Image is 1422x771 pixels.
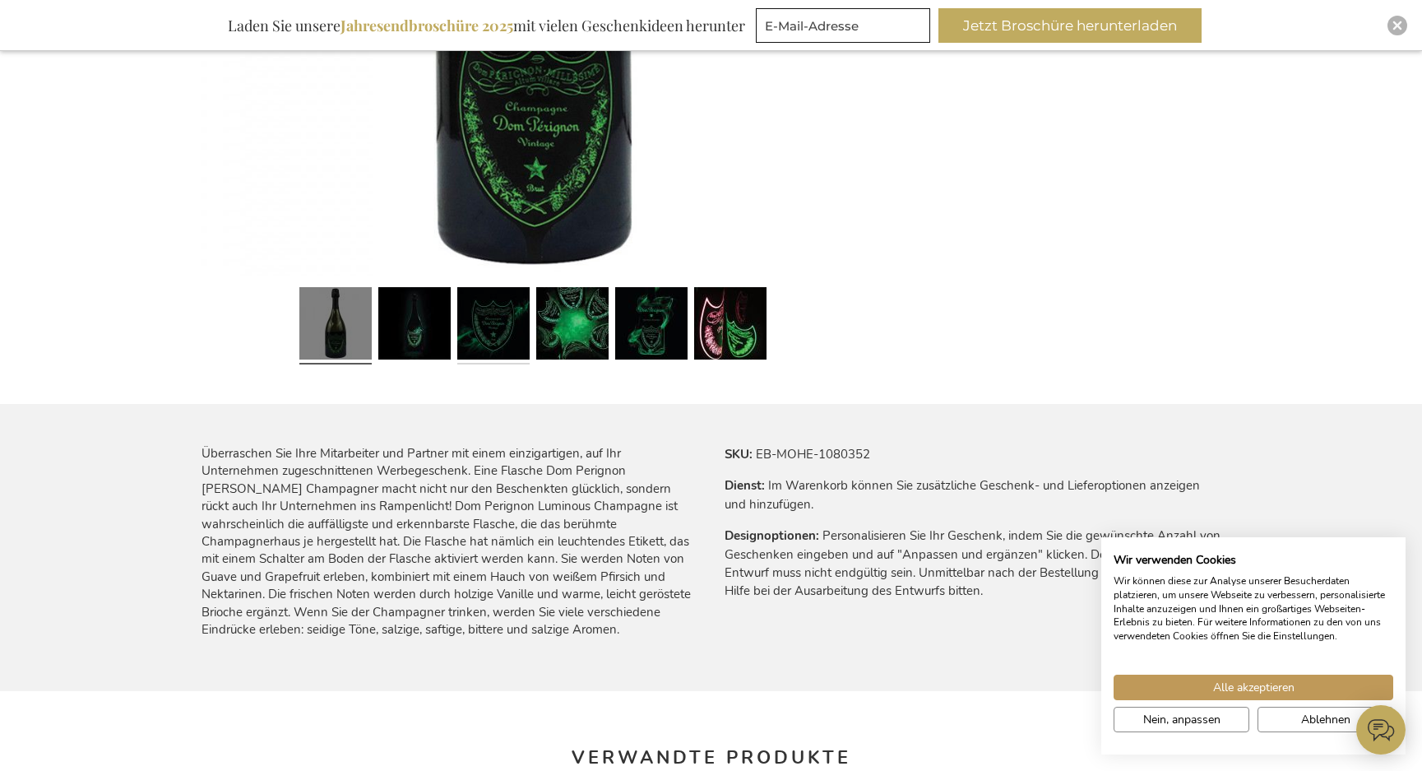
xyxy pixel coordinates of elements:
div: Überraschen Sie Ihre Mitarbeiter und Partner mit einem einzigartigen, auf Ihr Unternehmen zugesch... [201,445,698,639]
h2: Wir verwenden Cookies [1114,553,1393,568]
a: Dom Perignon Luminous Champagne [299,281,372,371]
strong: Verwandte Produkte [572,745,851,770]
a: Dom Perignon Luminous Champagne [536,281,609,371]
input: E-Mail-Adresse [756,8,930,43]
a: Dom Perignon Luminous Champagne [615,281,688,371]
button: Alle verweigern cookies [1258,707,1393,732]
img: Close [1392,21,1402,30]
a: Dom Perignon Luminous Champagne [378,281,451,371]
b: Jahresendbroschüre 2025 [340,16,513,35]
span: Ablehnen [1301,711,1350,728]
div: Laden Sie unsere mit vielen Geschenkideen herunter [220,8,753,43]
button: cookie Einstellungen anpassen [1114,707,1249,732]
p: Wir können diese zur Analyse unserer Besucherdaten platzieren, um unsere Webseite zu verbessern, ... [1114,574,1393,643]
span: Alle akzeptieren [1213,679,1295,696]
iframe: belco-activator-frame [1356,705,1406,755]
div: Close [1387,16,1407,35]
button: Akzeptieren Sie alle cookies [1114,675,1393,700]
button: Jetzt Broschüre herunterladen [938,8,1202,43]
form: marketing offers and promotions [756,8,935,48]
a: Dom Perignon Luminous Champagne [694,281,767,371]
a: Dom Perignon Luminous Champagne [457,281,530,371]
span: Nein, anpassen [1143,711,1221,728]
